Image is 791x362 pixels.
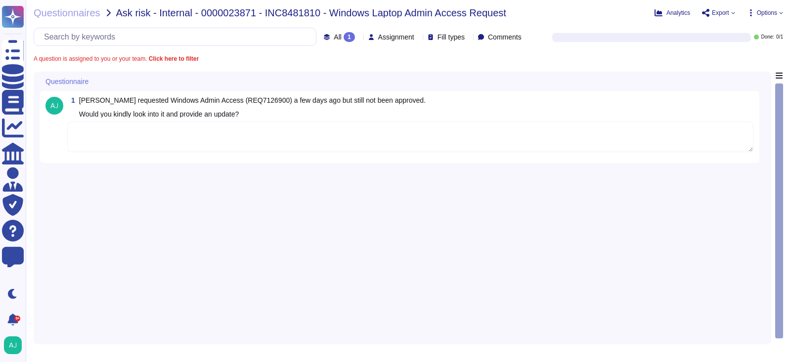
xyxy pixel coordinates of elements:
img: user [45,97,63,115]
span: Fill types [438,34,465,40]
span: All [334,34,342,40]
button: user [2,334,29,356]
span: Ask risk - Internal - 0000023871 - INC8481810 - Windows Laptop Admin Access Request [116,8,506,18]
span: Done: [761,35,774,40]
span: Options [757,10,777,16]
span: Comments [488,34,522,40]
span: Analytics [666,10,690,16]
img: user [4,336,22,354]
div: 1 [344,32,355,42]
button: Analytics [655,9,690,17]
span: 1 [67,97,75,104]
span: Export [712,10,729,16]
span: 0 / 1 [776,35,783,40]
span: Questionnaires [34,8,100,18]
input: Search by keywords [39,28,316,45]
span: Assignment [378,34,414,40]
b: Click here to filter [147,55,199,62]
span: Questionnaire [45,78,88,85]
span: A question is assigned to you or your team. [34,56,199,62]
div: 9+ [14,316,20,322]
